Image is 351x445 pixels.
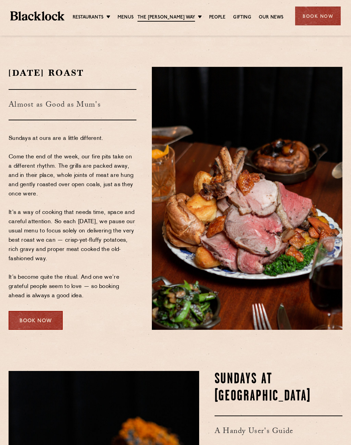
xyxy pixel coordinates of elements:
a: People [209,14,226,21]
div: Book Now [9,311,63,330]
a: Menus [118,14,134,21]
h2: Sundays at [GEOGRAPHIC_DATA] [215,371,342,405]
a: Restaurants [73,14,104,21]
img: Blacklock-1893-scaled.jpg [152,67,342,330]
h2: [DATE] Roast [9,67,136,79]
a: Gifting [233,14,251,21]
div: Book Now [295,7,341,25]
a: Our News [259,14,284,21]
p: Sundays at ours are a little different. Come the end of the week, our fire pits take on a differe... [9,134,136,301]
a: The [PERSON_NAME] Way [137,14,195,22]
h3: Almost as Good as Mum's [9,89,136,120]
img: BL_Textured_Logo-footer-cropped.svg [10,11,64,21]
